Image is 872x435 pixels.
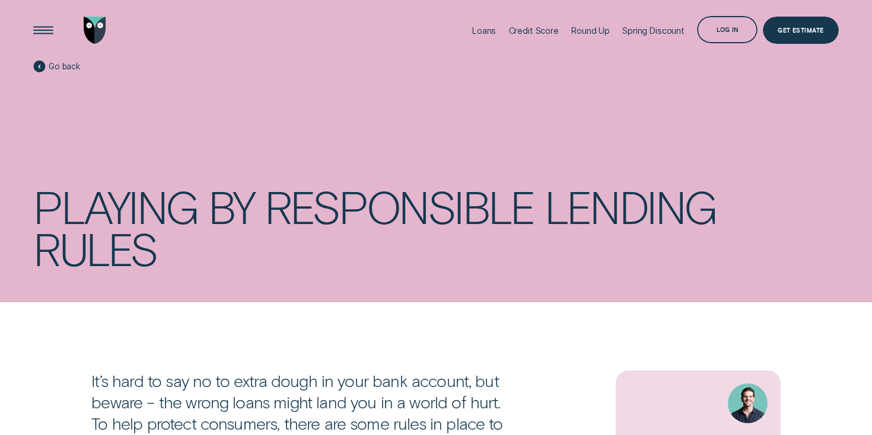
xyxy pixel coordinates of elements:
a: Go back [33,60,80,72]
div: Playing [33,185,198,228]
div: lending [545,185,716,228]
div: Credit Score [509,25,559,36]
div: Loans [472,25,496,36]
div: rules [33,228,157,270]
button: Log in [697,16,758,43]
div: Round Up [571,25,610,36]
img: Wisr [84,17,106,44]
div: Spring Discount [622,25,685,36]
span: Go back [49,62,80,72]
div: by [208,185,254,228]
a: Get Estimate [763,17,839,44]
div: responsible [265,185,534,228]
h1: Playing by responsible lending rules [33,185,839,270]
button: Open Menu [30,17,57,44]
